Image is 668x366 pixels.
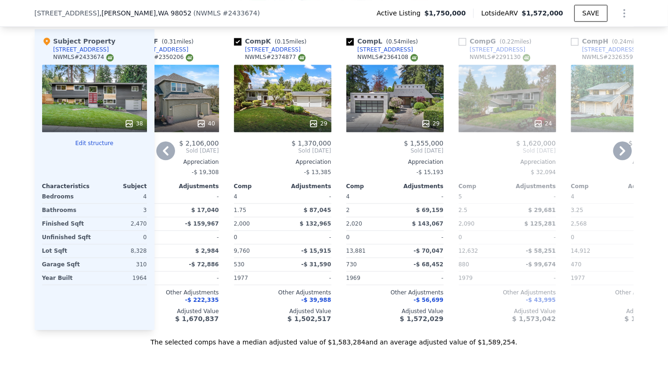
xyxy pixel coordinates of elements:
[172,271,219,285] div: -
[614,38,627,45] span: 0.24
[96,217,147,230] div: 2,470
[346,271,393,285] div: 1969
[42,37,116,46] div: Subject Property
[346,46,413,53] a: [STREET_ADDRESS]
[301,248,331,254] span: -$ 15,915
[122,289,219,296] div: Other Adjustments
[346,220,362,227] span: 2,020
[526,297,556,303] span: -$ 43,995
[459,183,507,190] div: Comp
[414,261,444,268] span: -$ 68,452
[526,261,556,268] span: -$ 99,674
[404,139,444,147] span: $ 1,555,000
[234,183,283,190] div: Comp
[459,307,556,315] div: Adjusted Value
[531,169,556,176] span: $ 32,094
[414,297,444,303] span: -$ 56,699
[502,38,514,45] span: 0.22
[287,315,331,322] span: $ 1,502,517
[234,234,238,241] span: 0
[234,248,250,254] span: 9,760
[42,204,93,217] div: Bathrooms
[234,204,281,217] div: 1.75
[377,8,425,18] span: Active Listing
[459,158,556,166] div: Appreciation
[459,220,475,227] span: 2,090
[571,183,620,190] div: Comp
[389,38,401,45] span: 0.54
[125,119,143,128] div: 38
[292,139,331,147] span: $ 1,370,000
[53,53,114,61] div: NWMLS # 2433674
[516,139,556,147] span: $ 1,620,000
[106,54,114,61] img: NWMLS Logo
[35,8,100,18] span: [STREET_ADDRESS]
[285,190,331,203] div: -
[42,190,93,203] div: Bedrooms
[358,46,413,53] div: [STREET_ADDRESS]
[534,119,552,128] div: 24
[234,271,281,285] div: 1977
[582,53,643,61] div: NWMLS # 2326359
[245,53,306,61] div: NWMLS # 2374877
[133,53,193,61] div: NWMLS # 2350206
[170,183,219,190] div: Adjustments
[507,183,556,190] div: Adjustments
[382,38,422,45] span: ( miles)
[571,37,648,46] div: Comp H
[285,231,331,244] div: -
[459,248,478,254] span: 12,632
[96,204,147,217] div: 3
[122,158,219,166] div: Appreciation
[358,53,418,61] div: NWMLS # 2364108
[346,234,350,241] span: 0
[195,248,219,254] span: $ 2,984
[411,54,418,61] img: NWMLS Logo
[283,183,331,190] div: Adjustments
[346,147,444,154] span: Sold [DATE]
[459,234,462,241] span: 0
[95,183,147,190] div: Subject
[509,190,556,203] div: -
[522,9,564,17] span: $1,572,000
[346,261,357,268] span: 730
[416,207,444,213] span: $ 69,159
[234,289,331,296] div: Other Adjustments
[172,231,219,244] div: -
[96,231,147,244] div: 0
[571,248,591,254] span: 14,912
[234,46,301,53] a: [STREET_ADDRESS]
[400,315,443,322] span: $ 1,572,029
[346,158,444,166] div: Appreciation
[425,8,466,18] span: $1,750,000
[193,8,260,18] div: ( )
[42,231,93,244] div: Unfinished Sqft
[346,248,366,254] span: 13,881
[277,38,290,45] span: 0.15
[298,54,306,61] img: NWMLS Logo
[271,38,310,45] span: ( miles)
[234,193,238,200] span: 4
[496,38,536,45] span: ( miles)
[481,8,521,18] span: Lotside ARV
[122,37,198,46] div: Comp F
[42,271,93,285] div: Year Built
[346,307,444,315] div: Adjusted Value
[234,307,331,315] div: Adjusted Value
[42,258,93,271] div: Garage Sqft
[346,193,350,200] span: 4
[234,37,310,46] div: Comp K
[192,169,219,176] span: -$ 19,308
[156,9,191,17] span: , WA 98052
[459,147,556,154] span: Sold [DATE]
[122,307,219,315] div: Adjusted Value
[122,46,189,53] a: [STREET_ADDRESS]
[42,183,95,190] div: Characteristics
[571,261,582,268] span: 470
[459,204,506,217] div: 2.5
[459,193,462,200] span: 5
[185,220,219,227] span: -$ 159,967
[35,330,634,347] div: The selected comps have a median adjusted value of $1,583,284 and an average adjusted value of $1...
[397,190,444,203] div: -
[234,261,245,268] span: 530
